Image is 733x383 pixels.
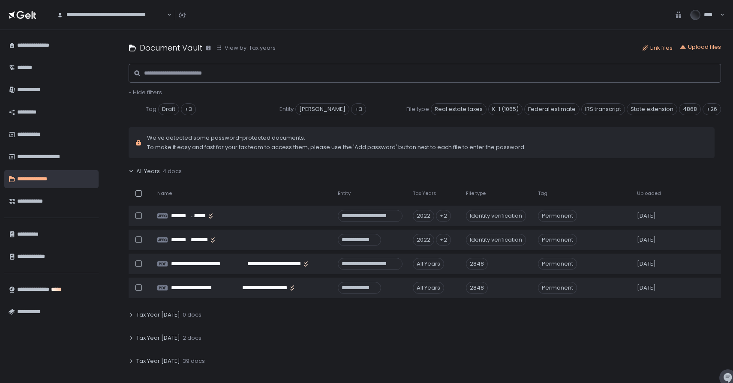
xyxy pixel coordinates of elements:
div: 2848 [466,258,488,270]
span: 2 docs [183,334,201,342]
div: All Years [413,282,444,294]
span: Tax Years [413,190,436,197]
span: [PERSON_NAME] [295,103,349,115]
button: View by: Tax years [216,44,276,52]
span: Real estate taxes [431,103,487,115]
div: 2022 [413,234,434,246]
span: Tax Year [DATE] [136,334,180,342]
span: Permanent [538,234,577,246]
button: - Hide filters [129,89,162,96]
div: +2 [436,210,451,222]
span: [DATE] [637,284,656,292]
span: 0 docs [183,311,201,319]
div: Identity verification [466,234,526,246]
span: To make it easy and fast for your tax team to access them, please use the 'Add password' button n... [147,144,526,151]
span: Permanent [538,210,577,222]
span: - Hide filters [129,88,162,96]
span: We've detected some password-protected documents. [147,134,526,142]
span: 39 docs [183,357,205,365]
span: IRS transcript [581,103,625,115]
div: Search for option [51,6,171,24]
div: +26 [703,103,721,115]
span: File type [466,190,486,197]
h1: Document Vault [140,42,202,54]
button: Upload files [679,43,721,51]
span: Name [157,190,172,197]
div: All Years [413,258,444,270]
div: 2848 [466,282,488,294]
span: 4868 [679,103,701,115]
span: All Years [136,168,160,175]
span: File type [406,105,429,113]
span: [DATE] [637,212,656,220]
span: Tag [538,190,547,197]
div: +2 [436,234,451,246]
span: State extension [627,103,677,115]
span: Draft [158,103,179,115]
span: Tax Year [DATE] [136,311,180,319]
span: Entity [279,105,294,113]
span: [DATE] [637,236,656,244]
span: Tag [146,105,156,113]
span: Tax Year [DATE] [136,357,180,365]
span: 4 docs [162,168,182,175]
div: Identity verification [466,210,526,222]
div: 2022 [413,210,434,222]
span: Entity [338,190,351,197]
span: Permanent [538,258,577,270]
span: Federal estimate [524,103,580,115]
div: +3 [181,103,196,115]
span: Uploaded [637,190,661,197]
button: Link files [642,44,673,52]
span: Permanent [538,282,577,294]
span: [DATE] [637,260,656,268]
div: +3 [351,103,366,115]
span: K-1 (1065) [488,103,523,115]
